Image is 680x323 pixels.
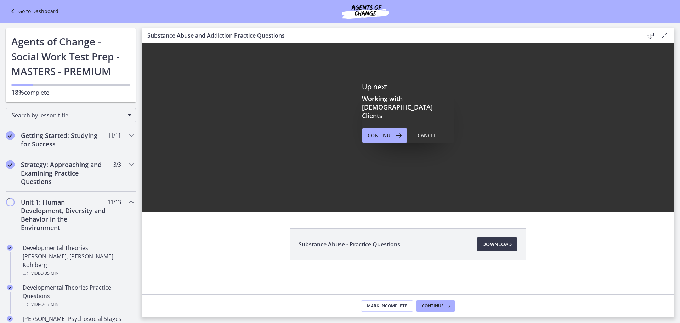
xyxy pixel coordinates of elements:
[367,303,407,309] span: Mark Incomplete
[11,88,130,97] p: complete
[147,31,632,40] h3: Substance Abuse and Addiction Practice Questions
[362,82,454,91] p: Up next
[368,131,393,140] span: Continue
[7,316,13,322] i: Completed
[418,131,437,140] div: Cancel
[12,111,124,119] span: Search by lesson title
[108,198,121,206] span: 11 / 13
[44,269,59,278] span: · 35 min
[11,34,130,79] h1: Agents of Change - Social Work Test Prep - MASTERS - PREMIUM
[422,303,444,309] span: Continue
[44,300,59,309] span: · 17 min
[361,300,413,312] button: Mark Incomplete
[23,283,133,309] div: Developmental Theories Practice Questions
[23,244,133,278] div: Developmental Theories: [PERSON_NAME], [PERSON_NAME], Kohlberg
[23,300,133,309] div: Video
[108,131,121,140] span: 11 / 11
[21,131,107,148] h2: Getting Started: Studying for Success
[7,245,13,251] i: Completed
[323,3,408,20] img: Agents of Change
[362,128,407,143] button: Continue
[6,131,15,140] i: Completed
[6,160,15,169] i: Completed
[21,198,107,232] h2: Unit 1: Human Development, Diversity and Behavior in the Environment
[21,160,107,186] h2: Strategy: Approaching and Examining Practice Questions
[11,88,24,96] span: 18%
[23,269,133,278] div: Video
[412,128,442,143] button: Cancel
[7,285,13,290] i: Completed
[477,237,517,251] a: Download
[299,240,400,249] span: Substance Abuse - Practice Questions
[6,108,136,122] div: Search by lesson title
[362,94,454,120] h3: Working with [DEMOGRAPHIC_DATA] Clients
[482,240,512,249] span: Download
[8,7,58,16] a: Go to Dashboard
[416,300,455,312] button: Continue
[113,160,121,169] span: 3 / 3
